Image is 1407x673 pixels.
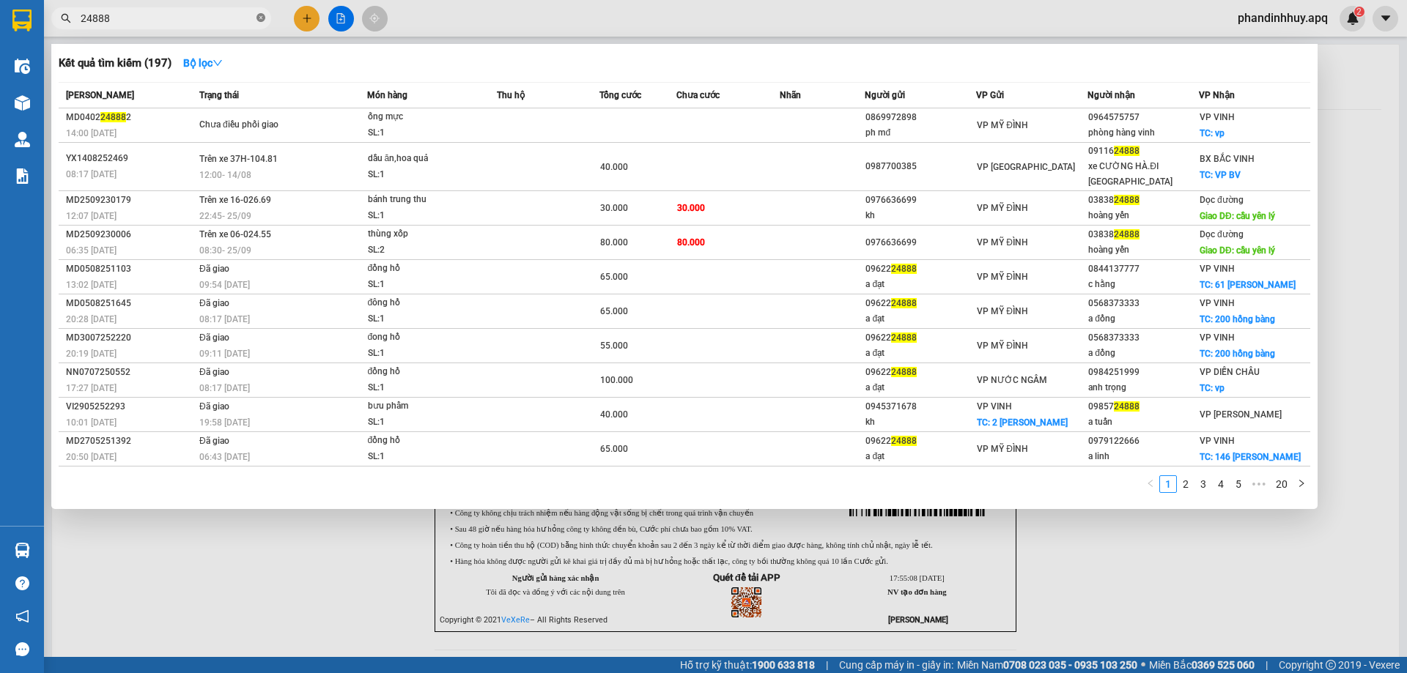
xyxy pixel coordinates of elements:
[15,59,30,74] img: warehouse-icon
[600,341,628,351] span: 55.000
[21,62,130,112] span: [GEOGRAPHIC_DATA], [GEOGRAPHIC_DATA] ↔ [GEOGRAPHIC_DATA]
[256,13,265,22] span: close-circle
[977,237,1028,248] span: VP MỸ ĐÌNH
[891,332,917,343] span: 24888
[66,330,195,346] div: MD3007252220
[865,346,975,361] div: a đạt
[66,151,195,166] div: YX1408252469
[1200,452,1301,462] span: TC: 146 [PERSON_NAME]
[600,272,628,282] span: 65.000
[865,296,975,311] div: 09622
[1200,211,1275,221] span: Giao DĐ: cầu yên lý
[1087,90,1135,100] span: Người nhận
[1088,193,1198,208] div: 03838
[1088,110,1198,125] div: 0964575757
[368,346,478,362] div: SL: 1
[1142,475,1159,493] li: Previous Page
[199,452,250,462] span: 06:43 [DATE]
[199,383,250,393] span: 08:17 [DATE]
[100,112,126,122] span: 24888
[368,151,478,167] div: dầu ăn,hoa quả
[497,90,525,100] span: Thu hộ
[1088,346,1198,361] div: a đồng
[368,449,478,465] div: SL: 1
[976,90,1004,100] span: VP Gửi
[865,434,975,449] div: 09622
[1271,476,1292,492] a: 20
[1200,383,1225,393] span: TC: vp
[600,409,628,420] span: 40.000
[1088,380,1198,395] div: anh trọng
[66,90,134,100] span: [PERSON_NAME]
[1200,409,1282,420] span: VP [PERSON_NAME]
[1230,475,1247,493] li: 5
[66,365,195,380] div: NN0707250552
[677,237,705,248] span: 80.000
[367,90,407,100] span: Món hàng
[1199,90,1235,100] span: VP Nhận
[865,330,975,346] div: 09622
[199,349,250,359] span: 09:11 [DATE]
[599,90,641,100] span: Tổng cước
[15,576,29,590] span: question-circle
[600,203,628,213] span: 30.000
[865,261,975,277] div: 09622
[1088,414,1198,430] div: a tuấn
[865,125,975,141] div: ph mđ
[891,298,917,308] span: 24888
[891,436,917,446] span: 24888
[66,452,117,462] span: 20:50 [DATE]
[865,208,975,223] div: kh
[15,132,30,147] img: warehouse-icon
[1114,401,1140,412] span: 24888
[66,314,117,324] span: 20:28 [DATE]
[1200,195,1244,205] span: Dọc đường
[368,109,478,125] div: ống mực
[1088,277,1198,292] div: c hằng
[1200,229,1244,239] span: Dọc đường
[199,154,278,164] span: Trên xe 37H-104.81
[368,311,478,327] div: SL: 1
[1160,476,1176,492] a: 1
[1088,311,1198,327] div: a đồng
[865,90,905,100] span: Người gửi
[12,10,32,31] img: logo-vxr
[1200,264,1235,274] span: VP VINH
[865,159,975,174] div: 0987700385
[66,296,195,311] div: MD0508251645
[1293,475,1310,493] li: Next Page
[600,375,633,385] span: 100.000
[368,414,478,431] div: SL: 1
[1088,296,1198,311] div: 0568373333
[1088,159,1198,190] div: xe CƯỜNG HÀ.ĐI [GEOGRAPHIC_DATA]
[1088,399,1198,414] div: 09857
[199,367,229,377] span: Đã giao
[1088,125,1198,141] div: phòng hàng vinh
[81,10,254,26] input: Tìm tên, số ĐT hoặc mã đơn
[977,341,1028,351] span: VP MỸ ĐÌNH
[1293,475,1310,493] button: right
[199,90,239,100] span: Trạng thái
[977,401,1012,412] span: VP VINH
[1271,475,1293,493] li: 20
[977,162,1075,172] span: VP [GEOGRAPHIC_DATA]
[66,245,117,256] span: 06:35 [DATE]
[780,90,801,100] span: Nhãn
[977,417,1068,428] span: TC: 2 [PERSON_NAME]
[23,12,128,59] strong: CHUYỂN PHÁT NHANH AN PHÚ QUÝ
[368,261,478,277] div: đồng hồ
[199,170,251,180] span: 12:00 - 14/08
[368,167,478,183] div: SL: 1
[1195,476,1211,492] a: 3
[368,192,478,208] div: bánh trung thu
[1200,314,1275,324] span: TC: 200 hồng bàng
[199,211,251,221] span: 22:45 - 25/09
[1177,475,1194,493] li: 2
[368,295,478,311] div: đông hồ
[368,330,478,346] div: đong hồ
[59,56,171,71] h3: Kết quả tìm kiếm ( 197 )
[865,380,975,395] div: a đạt
[977,375,1047,385] span: VP NƯỚC NGẦM
[213,58,223,68] span: down
[977,306,1028,316] span: VP MỸ ĐÌNH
